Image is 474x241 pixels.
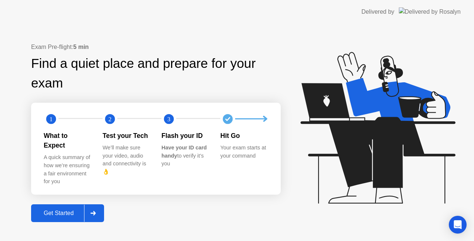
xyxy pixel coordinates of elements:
b: 5 min [73,44,89,50]
b: Have your ID card handy [161,145,207,159]
text: 3 [167,115,170,122]
div: Open Intercom Messenger [449,216,467,234]
div: Delivered by [361,7,394,16]
div: Flash your ID [161,131,208,141]
div: We’ll make sure your video, audio and connectivity is 👌 [103,144,150,176]
div: Test your Tech [103,131,150,141]
text: 1 [50,115,53,122]
button: Get Started [31,204,104,222]
img: Delivered by Rosalyn [399,7,461,16]
div: Get Started [33,210,84,217]
div: Hit Go [220,131,267,141]
div: What to Expect [44,131,91,151]
div: A quick summary of how we’re ensuring a fair environment for you [44,153,91,185]
div: Your exam starts at your command [220,144,267,160]
text: 2 [109,115,111,122]
div: Find a quiet place and prepare for your exam [31,54,281,93]
div: Exam Pre-flight: [31,43,281,52]
div: to verify it’s you [161,144,208,168]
